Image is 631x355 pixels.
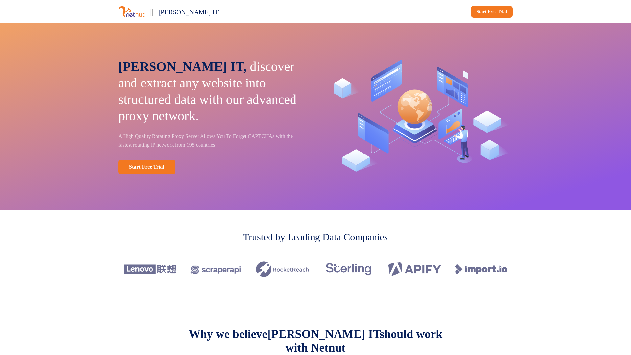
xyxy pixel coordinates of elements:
p: A High Quality Rotating Proxy Server Allows You To Forget CAPTCHAs with the fastest rotating IP n... [118,132,306,149]
a: Start Free Trial [471,6,513,18]
span: [PERSON_NAME] IT, [118,59,246,74]
p: Why we believe should work with Netnut [184,327,447,355]
p: Trusted by Leading Data Companies [243,229,388,244]
a: Start Free Trial [118,160,175,174]
span: [PERSON_NAME] IT [268,327,380,341]
p: discover and extract any website into structured data with our advanced proxy network. [118,59,306,124]
p: || [150,5,153,18]
span: [PERSON_NAME] IT [158,9,219,16]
